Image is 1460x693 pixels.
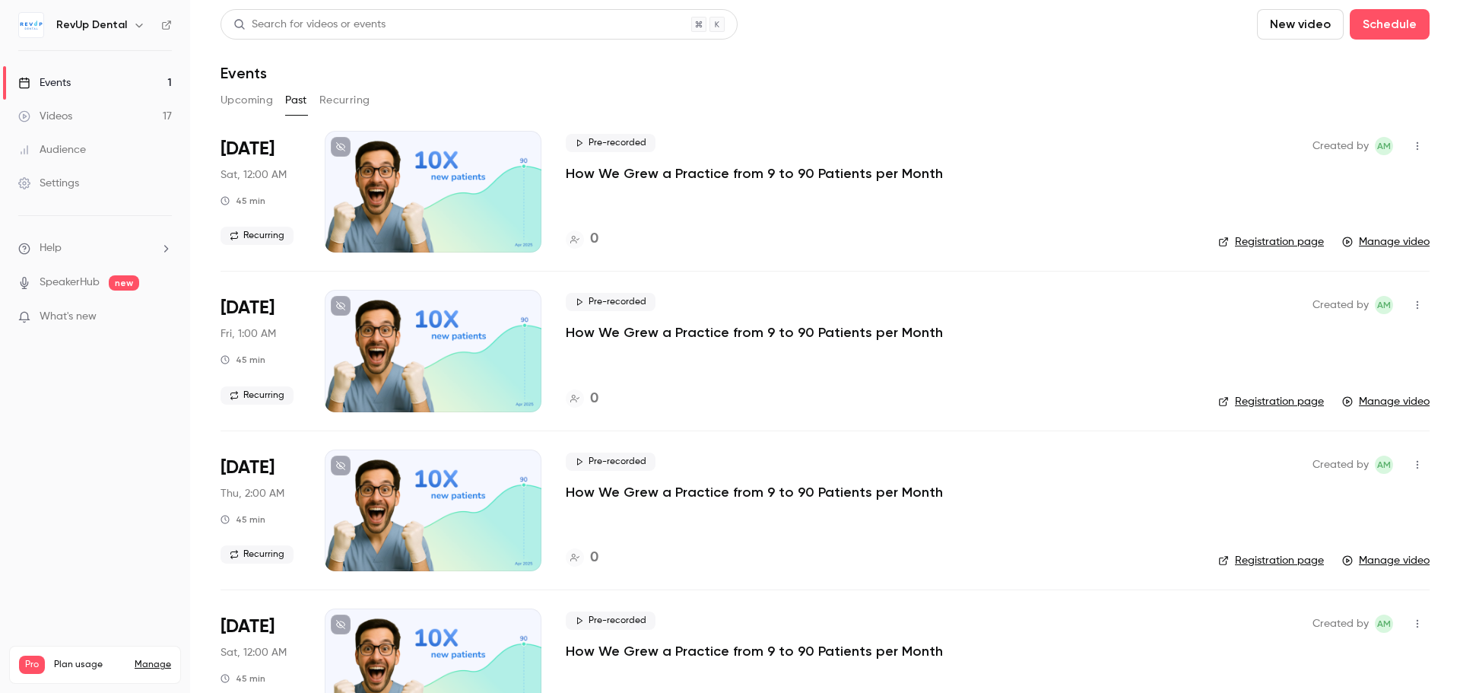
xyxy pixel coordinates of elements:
span: Help [40,240,62,256]
span: Recurring [221,227,294,245]
span: AM [1377,456,1391,474]
span: Created by [1312,615,1369,633]
span: Created by [1312,137,1369,155]
a: Manage [135,659,171,671]
div: Search for videos or events [233,17,386,33]
span: Thu, 2:00 AM [221,486,284,501]
span: [DATE] [221,137,275,161]
iframe: Noticeable Trigger [154,310,172,324]
a: How We Grew a Practice from 9 to 90 Patients per Month [566,483,943,501]
a: How We Grew a Practice from 9 to 90 Patients per Month [566,642,943,660]
span: Pre-recorded [566,612,655,630]
h4: 0 [590,229,598,250]
a: 0 [566,548,598,568]
button: Recurring [319,88,370,113]
a: Registration page [1218,553,1324,568]
span: Created by [1312,296,1369,314]
span: AM [1377,615,1391,633]
span: Adrian Mihai [1375,296,1393,314]
span: Sat, 12:00 AM [221,167,287,183]
span: [DATE] [221,296,275,320]
span: Adrian Mihai [1375,137,1393,155]
span: Sat, 12:00 AM [221,645,287,660]
span: AM [1377,296,1391,314]
button: New video [1257,9,1344,40]
div: 45 min [221,354,265,366]
a: Registration page [1218,394,1324,409]
span: Recurring [221,545,294,564]
button: Upcoming [221,88,273,113]
a: Manage video [1342,394,1430,409]
span: What's new [40,309,97,325]
span: Adrian Mihai [1375,615,1393,633]
h6: RevUp Dental [56,17,127,33]
span: AM [1377,137,1391,155]
span: Plan usage [54,659,125,671]
h4: 0 [590,389,598,409]
button: Schedule [1350,9,1430,40]
button: Past [285,88,307,113]
span: Pre-recorded [566,134,655,152]
div: Aug 29 Fri, 5:00 PM (America/Toronto) [221,131,300,253]
li: help-dropdown-opener [18,240,172,256]
a: How We Grew a Practice from 9 to 90 Patients per Month [566,323,943,342]
img: RevUp Dental [19,13,43,37]
a: Registration page [1218,234,1324,250]
a: How We Grew a Practice from 9 to 90 Patients per Month [566,164,943,183]
div: Audience [18,142,86,157]
div: Videos [18,109,72,124]
div: Aug 27 Wed, 7:00 PM (America/Toronto) [221,450,300,571]
span: Fri, 1:00 AM [221,326,276,342]
a: SpeakerHub [40,275,100,291]
span: Recurring [221,386,294,405]
span: new [109,275,139,291]
div: Aug 28 Thu, 6:00 PM (America/Toronto) [221,290,300,412]
span: [DATE] [221,615,275,639]
div: 45 min [221,672,265,685]
a: Manage video [1342,553,1430,568]
a: 0 [566,229,598,250]
span: [DATE] [221,456,275,480]
div: Events [18,75,71,91]
a: 0 [566,389,598,409]
div: 45 min [221,195,265,207]
span: Adrian Mihai [1375,456,1393,474]
div: Settings [18,176,79,191]
span: Created by [1312,456,1369,474]
span: Pre-recorded [566,453,655,471]
a: Manage video [1342,234,1430,250]
h4: 0 [590,548,598,568]
span: Pre-recorded [566,293,655,311]
div: 45 min [221,513,265,526]
h1: Events [221,64,267,82]
span: Pro [19,656,45,674]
